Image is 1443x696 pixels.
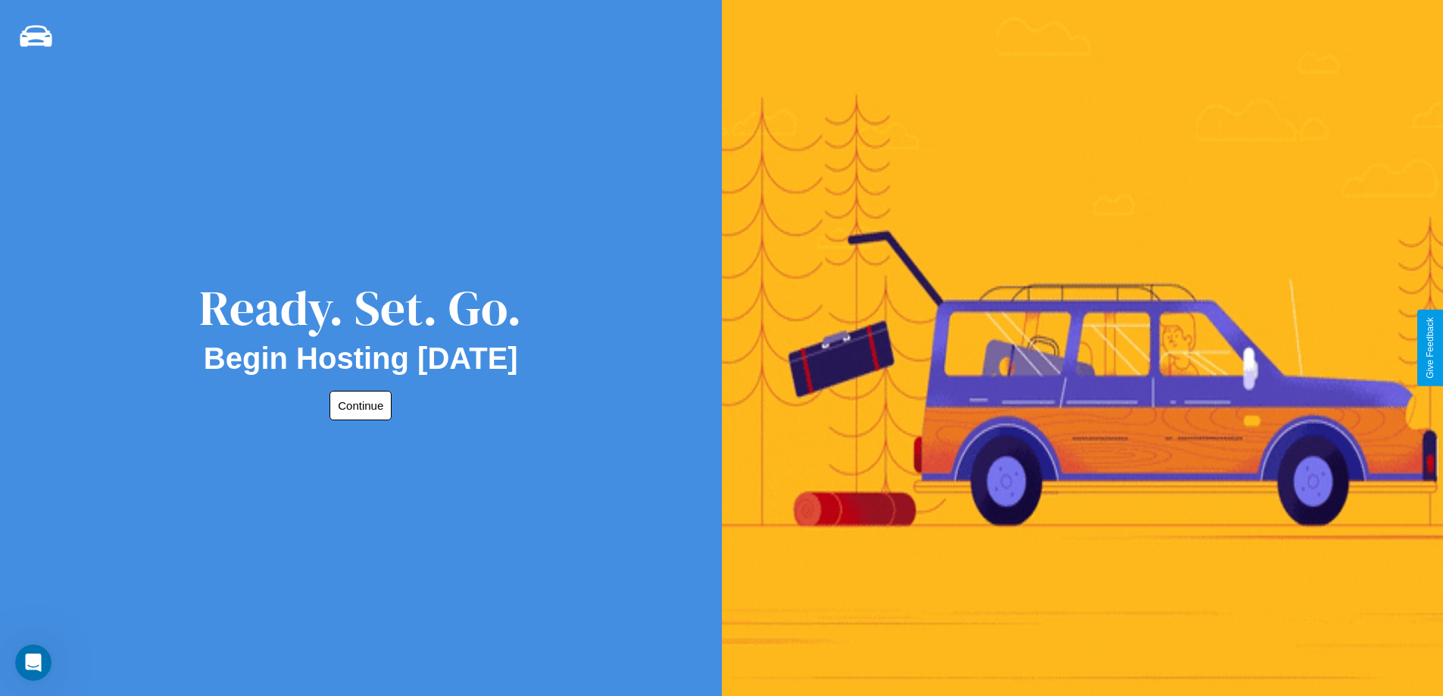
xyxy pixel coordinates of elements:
h2: Begin Hosting [DATE] [204,342,518,376]
button: Continue [330,391,392,420]
iframe: Intercom live chat [15,645,52,681]
div: Ready. Set. Go. [199,274,522,342]
div: Give Feedback [1425,317,1435,379]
